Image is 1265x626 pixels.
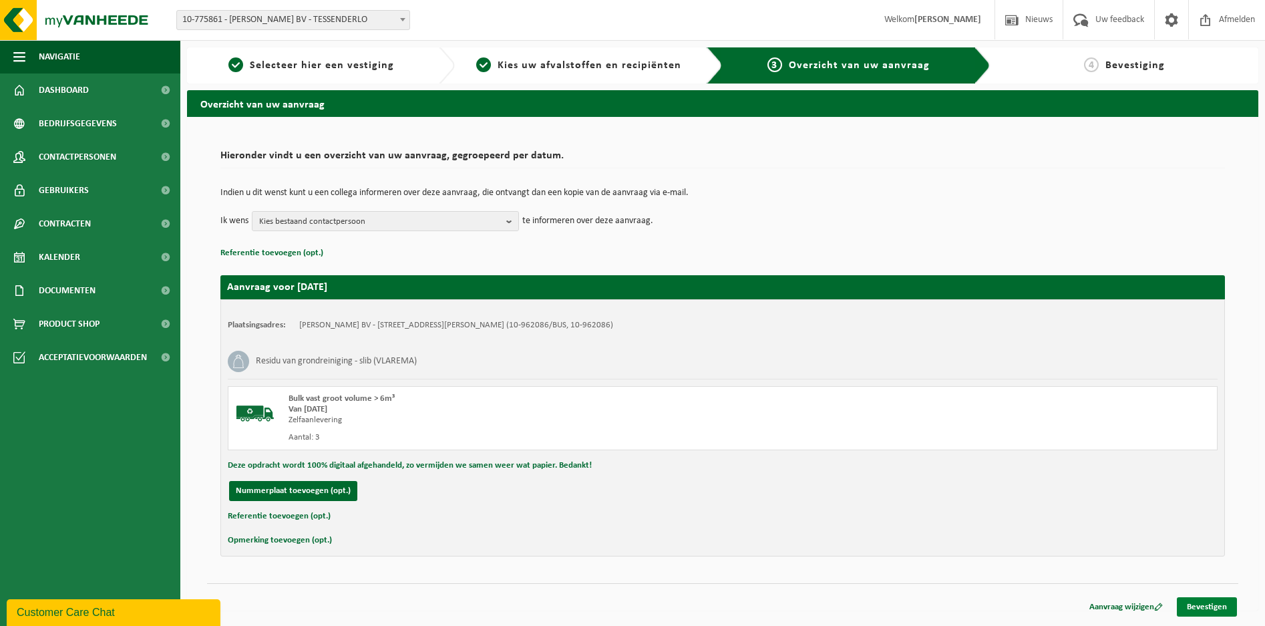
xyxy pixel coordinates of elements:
[227,282,327,293] strong: Aanvraag voor [DATE]
[228,321,286,329] strong: Plaatsingsadres:
[187,90,1258,116] h2: Overzicht van uw aanvraag
[39,174,89,207] span: Gebruikers
[194,57,428,73] a: 1Selecteer hier een vestiging
[39,274,96,307] span: Documenten
[39,107,117,140] span: Bedrijfsgegevens
[220,188,1225,198] p: Indien u dit wenst kunt u een collega informeren over deze aanvraag, die ontvangt dan een kopie v...
[176,10,410,30] span: 10-775861 - YVES MAES BV - TESSENDERLO
[39,241,80,274] span: Kalender
[228,508,331,525] button: Referentie toevoegen (opt.)
[462,57,696,73] a: 2Kies uw afvalstoffen en recipiënten
[256,351,417,372] h3: Residu van grondreiniging - slib (VLAREMA)
[1177,597,1237,617] a: Bevestigen
[39,73,89,107] span: Dashboard
[289,405,327,414] strong: Van [DATE]
[39,307,100,341] span: Product Shop
[252,211,519,231] button: Kies bestaand contactpersoon
[39,140,116,174] span: Contactpersonen
[1105,60,1165,71] span: Bevestiging
[476,57,491,72] span: 2
[228,532,332,549] button: Opmerking toevoegen (opt.)
[767,57,782,72] span: 3
[289,394,395,403] span: Bulk vast groot volume > 6m³
[228,57,243,72] span: 1
[220,245,323,262] button: Referentie toevoegen (opt.)
[39,207,91,241] span: Contracten
[229,481,357,501] button: Nummerplaat toevoegen (opt.)
[228,457,592,474] button: Deze opdracht wordt 100% digitaal afgehandeld, zo vermijden we samen weer wat papier. Bedankt!
[289,432,776,443] div: Aantal: 3
[1079,597,1173,617] a: Aanvraag wijzigen
[789,60,930,71] span: Overzicht van uw aanvraag
[1084,57,1099,72] span: 4
[250,60,394,71] span: Selecteer hier een vestiging
[914,15,981,25] strong: [PERSON_NAME]
[177,11,409,29] span: 10-775861 - YVES MAES BV - TESSENDERLO
[7,597,223,626] iframe: chat widget
[220,211,248,231] p: Ik wens
[220,150,1225,168] h2: Hieronder vindt u een overzicht van uw aanvraag, gegroepeerd per datum.
[289,415,776,426] div: Zelfaanlevering
[522,211,653,231] p: te informeren over deze aanvraag.
[39,341,147,374] span: Acceptatievoorwaarden
[259,212,501,232] span: Kies bestaand contactpersoon
[299,320,613,331] td: [PERSON_NAME] BV - [STREET_ADDRESS][PERSON_NAME] (10-962086/BUS, 10-962086)
[498,60,681,71] span: Kies uw afvalstoffen en recipiënten
[39,40,80,73] span: Navigatie
[235,394,275,434] img: BL-SO-LV.png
